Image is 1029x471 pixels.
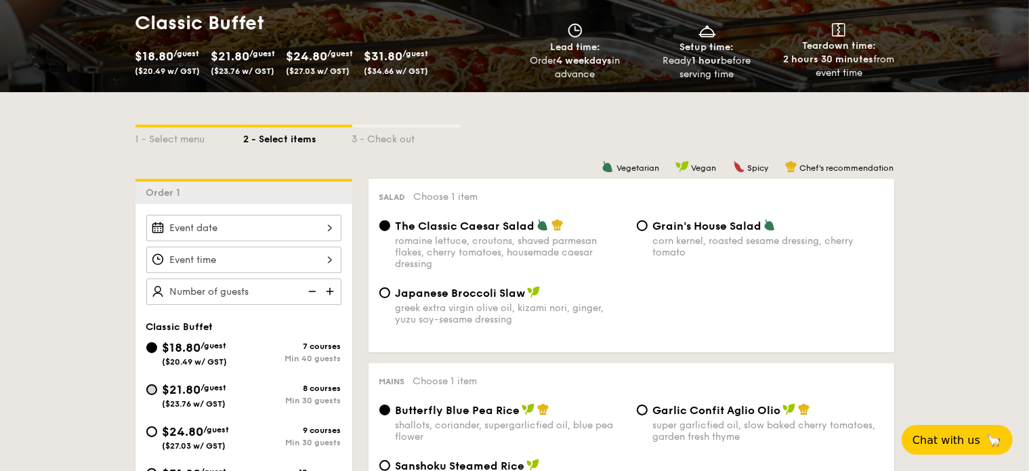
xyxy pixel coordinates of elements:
[565,23,585,38] img: icon-clock.2db775ea.svg
[692,163,717,173] span: Vegan
[135,127,244,146] div: 1 - Select menu
[396,302,626,325] div: greek extra virgin olive oil, kizami nori, ginger, yuzu soy-sesame dressing
[287,49,328,64] span: $24.80
[135,66,201,76] span: ($20.49 w/ GST)
[733,161,745,173] img: icon-spicy.37a8142b.svg
[550,41,600,53] span: Lead time:
[551,219,564,231] img: icon-chef-hat.a58ddaea.svg
[379,377,405,386] span: Mains
[778,53,900,80] div: from event time
[250,49,276,58] span: /guest
[526,459,540,471] img: icon-vegan.f8ff3823.svg
[602,161,614,173] img: icon-vegetarian.fe4039eb.svg
[174,49,200,58] span: /guest
[163,441,226,451] span: ($27.03 w/ GST)
[244,384,341,393] div: 8 courses
[321,279,341,304] img: icon-add.58712e84.svg
[328,49,354,58] span: /guest
[163,382,201,397] span: $21.80
[537,403,549,415] img: icon-chef-hat.a58ddaea.svg
[396,235,626,270] div: romaine lettuce, croutons, shaved parmesan flakes, cherry tomatoes, housemade caesar dressing
[211,49,250,64] span: $21.80
[146,247,341,273] input: Event time
[146,426,157,437] input: $24.80/guest($27.03 w/ GST)9 coursesMin 30 guests
[556,55,612,66] strong: 4 weekdays
[616,163,659,173] span: Vegetarian
[244,127,352,146] div: 2 - Select items
[379,287,390,298] input: Japanese Broccoli Slawgreek extra virgin olive oil, kizami nori, ginger, yuzu soy-sesame dressing
[396,419,626,443] div: shallots, coriander, supergarlicfied oil, blue pea flower
[653,220,762,232] span: Grain's House Salad
[748,163,769,173] span: Spicy
[783,54,873,65] strong: 2 hours 30 minutes
[675,161,689,173] img: icon-vegan.f8ff3823.svg
[146,279,341,305] input: Number of guests
[653,235,883,258] div: corn kernel, roasted sesame dressing, cherry tomato
[527,286,541,298] img: icon-vegan.f8ff3823.svg
[800,163,894,173] span: Chef's recommendation
[763,219,776,231] img: icon-vegetarian.fe4039eb.svg
[697,23,717,38] img: icon-dish.430c3a2e.svg
[204,425,230,434] span: /guest
[637,220,648,231] input: Grain's House Saladcorn kernel, roasted sesame dressing, cherry tomato
[211,66,275,76] span: ($23.76 w/ GST)
[163,357,228,367] span: ($20.49 w/ GST)
[537,219,549,231] img: icon-vegetarian.fe4039eb.svg
[201,383,227,392] span: /guest
[902,425,1013,455] button: Chat with us🦙
[352,127,461,146] div: 3 - Check out
[912,434,980,447] span: Chat with us
[396,404,520,417] span: Butterfly Blue Pea Rice
[798,403,810,415] img: icon-chef-hat.a58ddaea.svg
[782,403,796,415] img: icon-vegan.f8ff3823.svg
[680,41,734,53] span: Setup time:
[146,321,213,333] span: Classic Buffet
[301,279,321,304] img: icon-reduce.1d2dbef1.svg
[244,438,341,447] div: Min 30 guests
[379,405,390,415] input: Butterfly Blue Pea Riceshallots, coriander, supergarlicfied oil, blue pea flower
[396,287,526,300] span: Japanese Broccoli Slaw
[379,220,390,231] input: The Classic Caesar Saladromaine lettuce, croutons, shaved parmesan flakes, cherry tomatoes, house...
[692,55,721,66] strong: 1 hour
[364,49,403,64] span: $31.80
[135,49,174,64] span: $18.80
[653,404,781,417] span: Garlic Confit Aglio Olio
[244,426,341,435] div: 9 courses
[832,23,845,37] img: icon-teardown.65201eee.svg
[785,161,797,173] img: icon-chef-hat.a58ddaea.svg
[986,432,1002,448] span: 🦙
[201,341,227,350] span: /guest
[802,40,876,52] span: Teardown time:
[515,54,636,81] div: Order in advance
[403,49,429,58] span: /guest
[244,354,341,363] div: Min 40 guests
[146,384,157,395] input: $21.80/guest($23.76 w/ GST)8 coursesMin 30 guests
[413,375,478,387] span: Choose 1 item
[163,340,201,355] span: $18.80
[637,405,648,415] input: Garlic Confit Aglio Oliosuper garlicfied oil, slow baked cherry tomatoes, garden fresh thyme
[163,399,226,409] span: ($23.76 w/ GST)
[146,215,341,241] input: Event date
[244,396,341,405] div: Min 30 guests
[379,460,390,471] input: Sanshoku Steamed Ricemultigrain rice, roasted black soybean
[379,192,406,202] span: Salad
[244,342,341,351] div: 7 courses
[522,403,535,415] img: icon-vegan.f8ff3823.svg
[364,66,429,76] span: ($34.66 w/ GST)
[135,11,509,35] h1: Classic Buffet
[414,191,478,203] span: Choose 1 item
[146,342,157,353] input: $18.80/guest($20.49 w/ GST)7 coursesMin 40 guests
[146,187,186,199] span: Order 1
[396,220,535,232] span: The Classic Caesar Salad
[163,424,204,439] span: $24.80
[287,66,350,76] span: ($27.03 w/ GST)
[653,419,883,443] div: super garlicfied oil, slow baked cherry tomatoes, garden fresh thyme
[646,54,768,81] div: Ready before serving time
